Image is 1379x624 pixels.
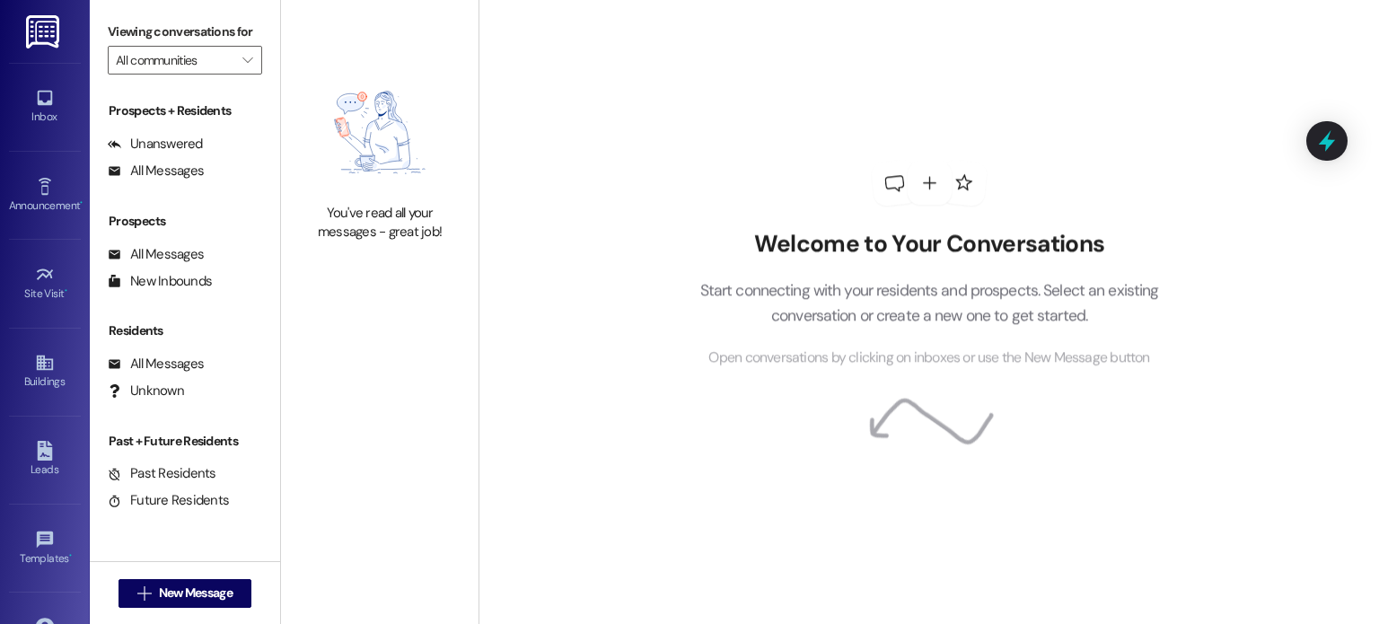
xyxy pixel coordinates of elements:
a: Site Visit • [9,259,81,308]
span: New Message [159,584,233,602]
div: You've read all your messages - great job! [301,204,459,242]
div: Future Residents [108,491,229,510]
div: Prospects [90,212,280,231]
button: New Message [119,579,251,608]
a: Buildings [9,347,81,396]
input: All communities [116,46,233,75]
i:  [242,53,252,67]
a: Templates • [9,524,81,573]
div: All Messages [108,355,204,374]
span: • [80,197,83,209]
span: • [65,285,67,297]
a: Leads [9,435,81,484]
label: Viewing conversations for [108,18,262,46]
img: empty-state [301,70,459,195]
h2: Welcome to Your Conversations [672,230,1186,259]
div: New Inbounds [108,272,212,291]
div: All Messages [108,245,204,264]
div: Residents [90,321,280,340]
span: Open conversations by clicking on inboxes or use the New Message button [708,347,1149,370]
img: ResiDesk Logo [26,15,63,48]
div: All Messages [108,162,204,180]
p: Start connecting with your residents and prospects. Select an existing conversation or create a n... [672,277,1186,329]
a: Inbox [9,83,81,131]
div: Unknown [108,382,184,400]
div: Prospects + Residents [90,101,280,120]
i:  [137,586,151,601]
div: Unanswered [108,135,203,154]
div: Past Residents [108,464,216,483]
div: Past + Future Residents [90,432,280,451]
span: • [69,549,72,562]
